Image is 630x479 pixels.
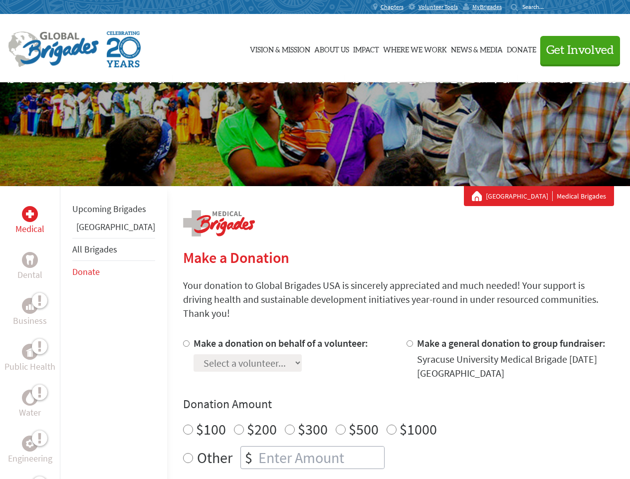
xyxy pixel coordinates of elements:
a: EngineeringEngineering [8,436,52,466]
a: All Brigades [72,243,117,255]
img: Global Brigades Celebrating 20 Years [107,31,141,67]
div: Engineering [22,436,38,452]
img: Business [26,302,34,310]
div: Medical [22,206,38,222]
div: $ [241,447,256,469]
div: Dental [22,252,38,268]
span: MyBrigades [472,3,502,11]
input: Search... [522,3,551,10]
label: Other [197,446,232,469]
a: DentalDental [17,252,42,282]
a: Donate [507,23,536,73]
li: Upcoming Brigades [72,198,155,220]
img: Global Brigades Logo [8,31,99,67]
div: Business [22,298,38,314]
a: [GEOGRAPHIC_DATA] [76,221,155,233]
a: BusinessBusiness [13,298,47,328]
li: All Brigades [72,238,155,261]
input: Enter Amount [256,447,384,469]
label: $1000 [400,420,437,439]
img: logo-medical.png [183,210,255,237]
label: $300 [298,420,328,439]
a: Upcoming Brigades [72,203,146,215]
div: Medical Brigades [472,191,606,201]
label: $500 [349,420,379,439]
a: Public HealthPublic Health [4,344,55,374]
a: Where We Work [383,23,447,73]
p: Medical [15,222,44,236]
p: Engineering [8,452,52,466]
li: Panama [72,220,155,238]
a: MedicalMedical [15,206,44,236]
img: Public Health [26,347,34,357]
a: [GEOGRAPHIC_DATA] [486,191,553,201]
span: Chapters [381,3,404,11]
label: Make a donation on behalf of a volunteer: [194,337,368,349]
a: WaterWater [19,390,41,420]
a: About Us [314,23,349,73]
img: Medical [26,210,34,218]
a: Impact [353,23,379,73]
li: Donate [72,261,155,283]
p: Your donation to Global Brigades USA is sincerely appreciated and much needed! Your support is dr... [183,278,614,320]
img: Water [26,392,34,403]
p: Dental [17,268,42,282]
p: Business [13,314,47,328]
div: Water [22,390,38,406]
button: Get Involved [540,36,620,64]
a: Vision & Mission [250,23,310,73]
div: Syracuse University Medical Brigade [DATE] [GEOGRAPHIC_DATA] [417,352,614,380]
span: Get Involved [546,44,614,56]
div: Public Health [22,344,38,360]
label: $200 [247,420,277,439]
p: Public Health [4,360,55,374]
label: Make a general donation to group fundraiser: [417,337,606,349]
h2: Make a Donation [183,248,614,266]
h4: Donation Amount [183,396,614,412]
img: Engineering [26,440,34,448]
label: $100 [196,420,226,439]
img: Dental [26,255,34,264]
a: News & Media [451,23,503,73]
a: Donate [72,266,100,277]
p: Water [19,406,41,420]
span: Volunteer Tools [419,3,458,11]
